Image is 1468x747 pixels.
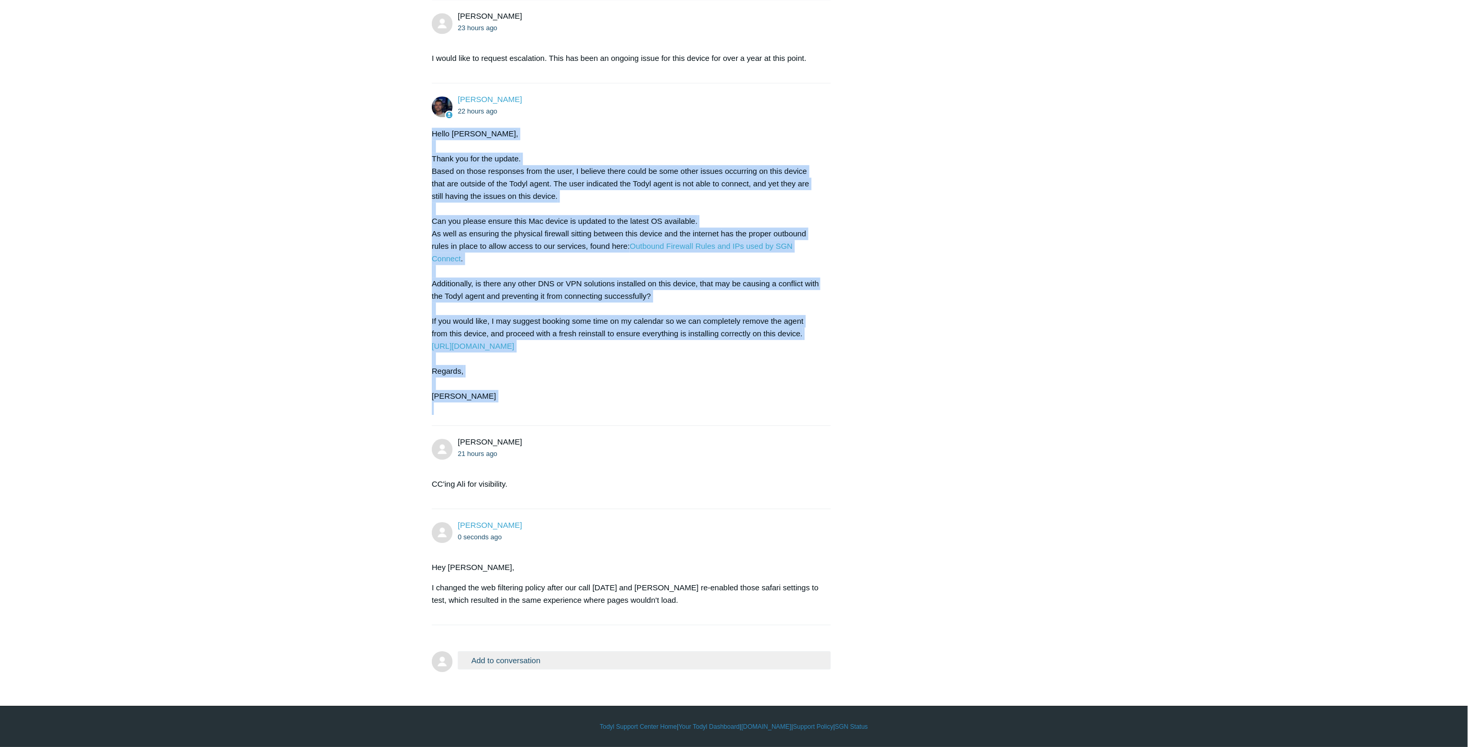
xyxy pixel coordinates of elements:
[432,52,820,65] p: I would like to request escalation. This has been an ongoing issue for this device for over a yea...
[741,722,791,731] a: [DOMAIN_NAME]
[432,242,793,263] a: Outbound Firewall Rules and IPs used by SGN Connect
[835,722,868,731] a: SGN Status
[458,24,497,32] time: 08/25/2025, 09:20
[432,561,820,574] p: Hey [PERSON_NAME],
[458,11,522,20] span: Victor Villanueva
[458,533,502,541] time: 08/26/2025, 08:28
[458,437,522,446] span: Victor Villanueva
[432,581,820,606] p: I changed the web filtering policy after our call [DATE] and [PERSON_NAME] re-enabled those safar...
[458,107,497,115] time: 08/25/2025, 09:40
[679,722,740,731] a: Your Todyl Dashboard
[458,95,522,104] span: Connor Davis
[432,722,1036,731] div: | | | |
[458,651,831,669] button: Add to conversation
[432,128,820,415] div: Hello [PERSON_NAME], Thank you for the update. Based on those responses from the user, I believe ...
[458,450,497,458] time: 08/25/2025, 10:54
[458,521,522,529] a: [PERSON_NAME]
[432,478,820,490] p: CC'ing Ali for visibility.
[793,722,833,731] a: Support Policy
[458,521,522,529] span: Ali Zahir
[432,341,514,350] a: [URL][DOMAIN_NAME]
[458,95,522,104] a: [PERSON_NAME]
[600,722,677,731] a: Todyl Support Center Home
